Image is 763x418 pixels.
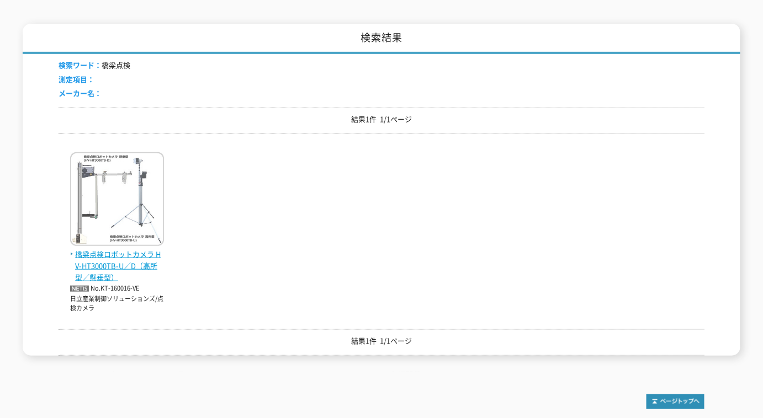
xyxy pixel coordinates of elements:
img: トップページへ [647,394,704,409]
a: 橋梁点検ロボットカメラ HV-HT3000TB-U／D（高所型／懸垂型） [70,237,164,283]
span: 検索ワード： [59,60,102,70]
span: 測定項目： [59,74,94,84]
li: 橋梁点検 [59,60,130,71]
span: 橋梁点検ロボットカメラ HV-HT3000TB-U／D（高所型／懸垂型） [70,249,164,283]
p: No.KT-160016-VE [70,283,164,294]
span: メーカー名： [59,88,102,98]
p: 結果1件 1/1ページ [59,114,704,125]
p: 結果1件 1/1ページ [59,335,704,347]
img: HV-HT3000TB-U／D（高所型／懸垂型） [70,152,164,249]
p: 日立産業制御ソリューションズ/点検カメラ [70,294,164,313]
h1: 検索結果 [23,24,740,54]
